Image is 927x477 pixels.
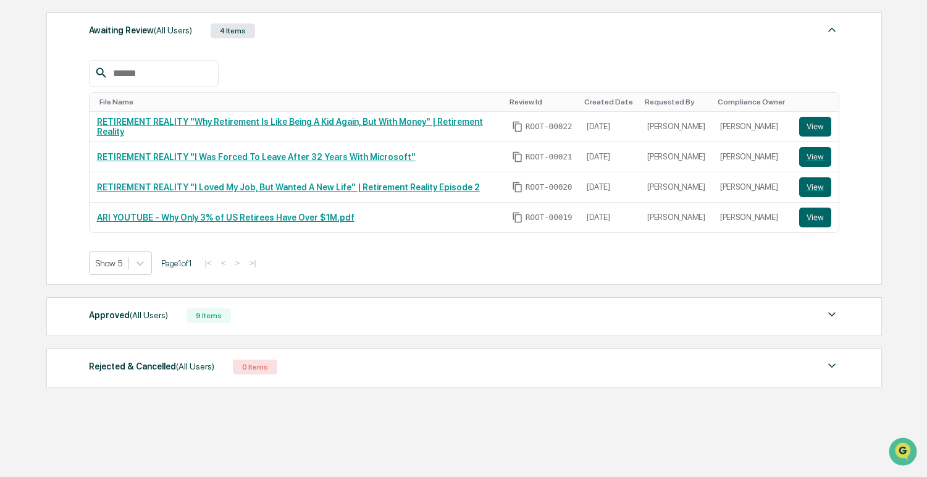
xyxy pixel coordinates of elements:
[718,98,787,106] div: Toggle SortBy
[640,112,713,142] td: [PERSON_NAME]
[12,26,225,46] p: How can we help?
[97,152,416,162] a: RETIREMENT REALITY "I Was Forced To Leave After 32 Years With Microsoft"
[526,122,573,132] span: ROOT-00022
[12,95,35,117] img: 1746055101610-c473b297-6a78-478c-a979-82029cc54cd1
[25,156,80,168] span: Preclearance
[512,121,523,132] span: Copy Id
[579,112,640,142] td: [DATE]
[130,310,168,320] span: (All Users)
[187,308,231,323] div: 9 Items
[640,172,713,203] td: [PERSON_NAME]
[42,95,203,107] div: Start new chat
[89,22,192,38] div: Awaiting Review
[99,98,500,106] div: Toggle SortBy
[799,117,831,137] button: View
[526,182,573,192] span: ROOT-00020
[799,177,831,197] button: View
[510,98,575,106] div: Toggle SortBy
[579,172,640,203] td: [DATE]
[245,258,259,268] button: >|
[512,182,523,193] span: Copy Id
[97,182,480,192] a: RETIREMENT REALITY "I Loved My Job, But Wanted A New Life" | Retirement Reality Episode 2
[824,358,839,373] img: caret
[176,361,214,371] span: (All Users)
[579,203,640,232] td: [DATE]
[824,307,839,322] img: caret
[645,98,708,106] div: Toggle SortBy
[713,203,792,232] td: [PERSON_NAME]
[640,203,713,232] td: [PERSON_NAME]
[887,436,921,470] iframe: Open customer support
[211,23,255,38] div: 4 Items
[713,112,792,142] td: [PERSON_NAME]
[154,25,192,35] span: (All Users)
[799,147,831,167] button: View
[7,174,83,196] a: 🔎Data Lookup
[640,142,713,172] td: [PERSON_NAME]
[584,98,635,106] div: Toggle SortBy
[102,156,153,168] span: Attestations
[802,98,834,106] div: Toggle SortBy
[713,172,792,203] td: [PERSON_NAME]
[824,22,839,37] img: caret
[713,142,792,172] td: [PERSON_NAME]
[210,98,225,113] button: Start new chat
[87,209,149,219] a: Powered byPylon
[161,258,192,268] span: Page 1 of 1
[85,151,158,173] a: 🗄️Attestations
[123,209,149,219] span: Pylon
[97,213,354,222] a: ARI YOUTUBE - Why Only 3% of US Retirees Have Over $1M.pdf
[526,213,573,222] span: ROOT-00019
[512,151,523,163] span: Copy Id
[89,307,168,323] div: Approved
[12,157,22,167] div: 🖐️
[90,157,99,167] div: 🗄️
[232,258,244,268] button: >
[217,258,230,268] button: <
[89,358,214,374] div: Rejected & Cancelled
[7,151,85,173] a: 🖐️Preclearance
[512,212,523,223] span: Copy Id
[42,107,156,117] div: We're available if you need us!
[526,152,573,162] span: ROOT-00021
[233,360,277,374] div: 0 Items
[97,117,483,137] a: RETIREMENT REALITY "Why Retirement Is Like Being A Kid Again, But With Money" | Retirement Reality
[799,208,831,227] button: View
[201,258,216,268] button: |<
[12,180,22,190] div: 🔎
[579,142,640,172] td: [DATE]
[25,179,78,192] span: Data Lookup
